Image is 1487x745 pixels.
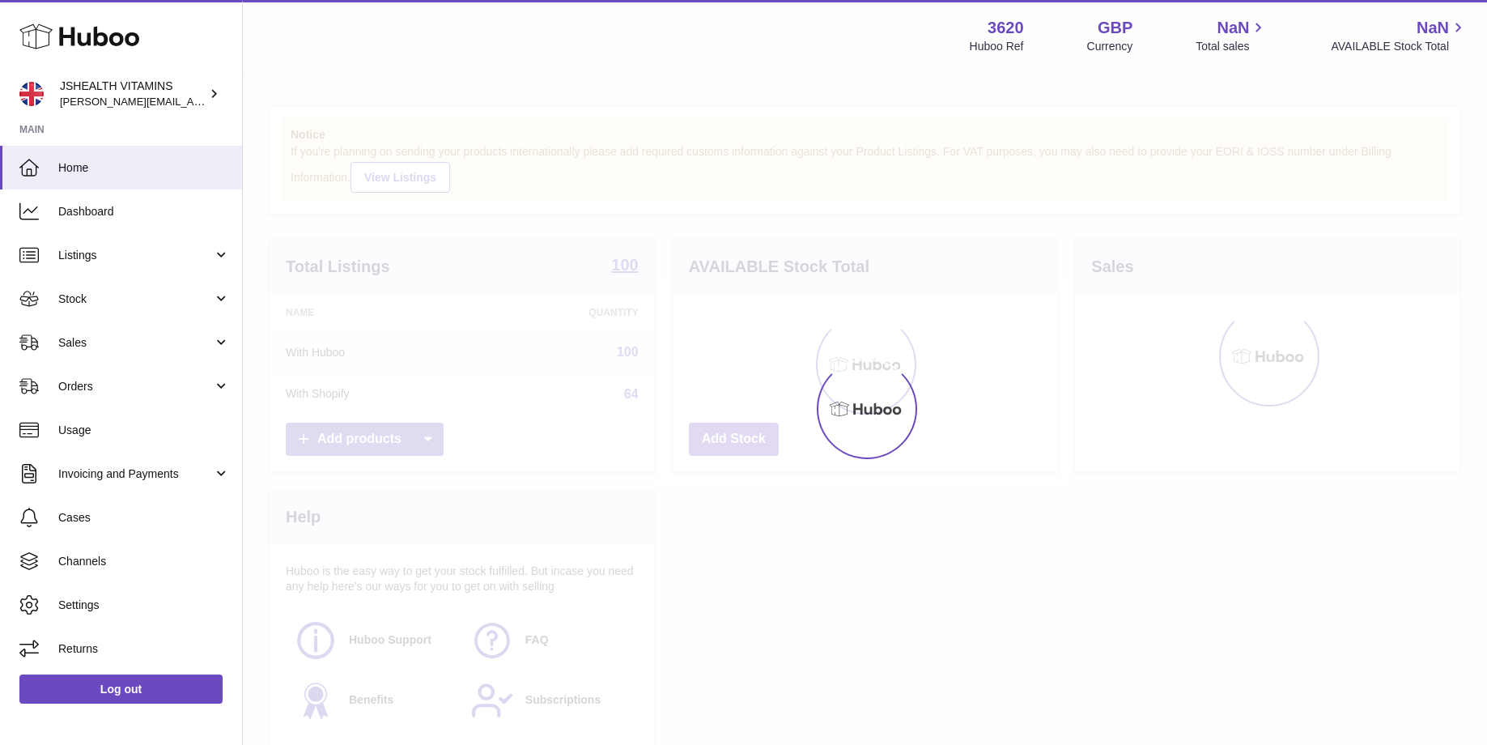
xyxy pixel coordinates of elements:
[988,17,1024,39] strong: 3620
[58,160,230,176] span: Home
[58,466,213,482] span: Invoicing and Payments
[1331,39,1468,54] span: AVAILABLE Stock Total
[58,292,213,307] span: Stock
[60,79,206,109] div: JSHEALTH VITAMINS
[60,95,325,108] span: [PERSON_NAME][EMAIL_ADDRESS][DOMAIN_NAME]
[58,598,230,613] span: Settings
[1098,17,1132,39] strong: GBP
[58,510,230,526] span: Cases
[1217,17,1249,39] span: NaN
[1417,17,1449,39] span: NaN
[58,423,230,438] span: Usage
[1196,39,1268,54] span: Total sales
[19,675,223,704] a: Log out
[58,204,230,219] span: Dashboard
[58,641,230,657] span: Returns
[1331,17,1468,54] a: NaN AVAILABLE Stock Total
[58,379,213,394] span: Orders
[970,39,1024,54] div: Huboo Ref
[58,335,213,351] span: Sales
[19,82,44,106] img: francesca@jshealthvitamins.com
[58,554,230,569] span: Channels
[58,248,213,263] span: Listings
[1196,17,1268,54] a: NaN Total sales
[1087,39,1133,54] div: Currency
